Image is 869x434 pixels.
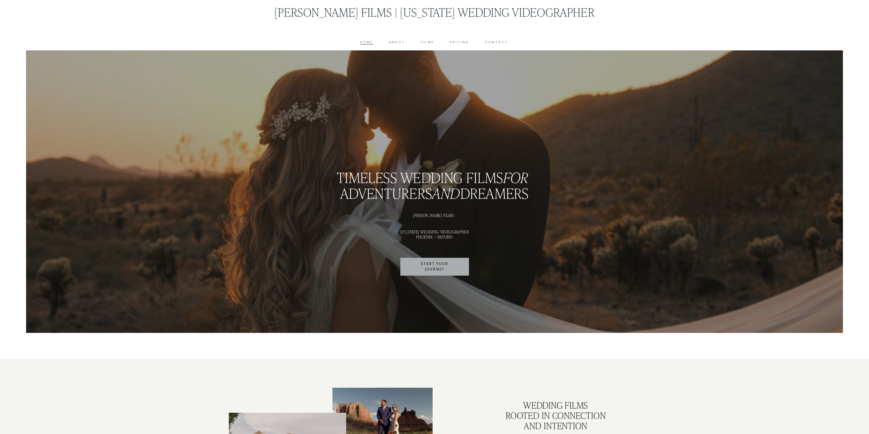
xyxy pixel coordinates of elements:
[450,40,470,45] a: Pricing
[503,168,529,186] em: for
[421,40,434,45] a: Films
[485,40,509,45] a: Contact
[274,4,594,20] a: [PERSON_NAME] Films | [US_STATE] Wedding Videographer
[229,169,641,201] h2: timeless wedding films ADVENTURERS DREAMERS
[389,40,405,45] a: About
[400,258,469,276] a: START YOUR JOURNEY
[432,184,460,202] em: and
[229,229,641,239] h1: [US_STATE] WEDDING VIDEOGRAPHER PHOENIX + BEYOND
[471,400,641,431] h3: Wedding FILMS ROOTED in CONNECTION AND INTENTION
[360,40,373,45] a: Home
[229,213,641,218] h1: [PERSON_NAME] FILMS -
